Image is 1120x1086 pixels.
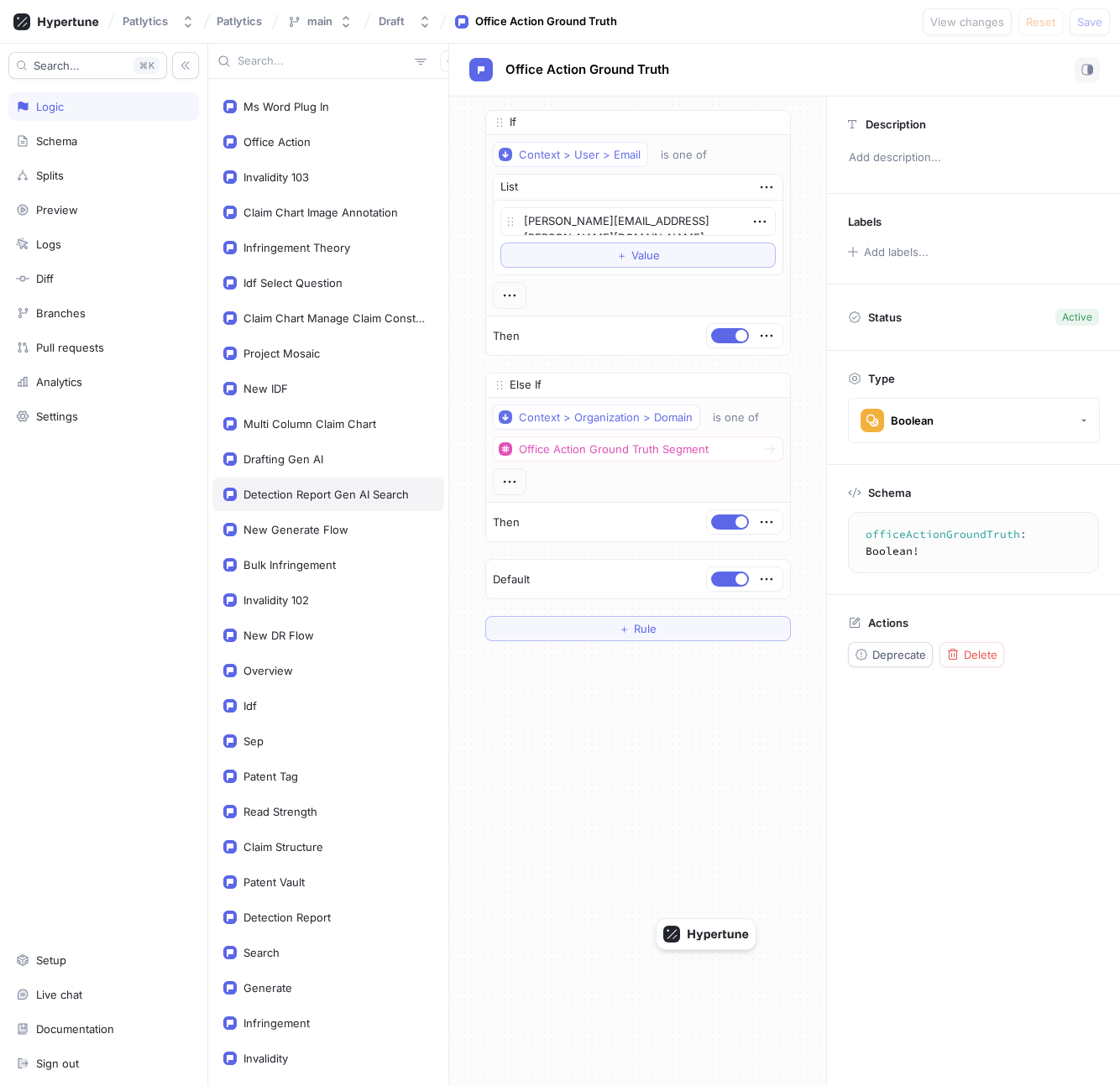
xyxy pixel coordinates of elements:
[1026,17,1055,27] span: Reset
[653,142,731,167] button: is one of
[1062,310,1092,325] div: Active
[868,616,908,629] p: Actions
[36,988,82,1001] div: Live chat
[493,436,783,462] button: Office Action Ground Truth Segment
[243,1016,310,1030] div: Infringement
[243,382,288,395] div: New IDF
[243,699,257,713] div: Idf
[243,840,323,854] div: Claim Structure
[243,417,376,431] div: Multi Column Claim Chart
[634,624,657,634] span: Rule
[243,488,409,501] div: Detection Report Gen AI Search
[34,60,80,70] span: Search...
[133,57,160,74] div: K
[238,53,408,70] input: Search...
[493,142,648,167] button: Context > User > Email
[500,207,776,236] textarea: [PERSON_NAME][EMAIL_ADDRESS][PERSON_NAME][DOMAIN_NAME]
[243,311,427,325] div: Claim Chart Manage Claim Construction
[848,215,882,228] p: Labels
[243,100,329,113] div: Ms Word Plug In
[619,624,630,634] span: ＋
[243,981,292,995] div: Generate
[631,250,660,260] span: Value
[243,911,331,924] div: Detection Report
[36,238,61,251] div: Logs
[475,13,617,30] div: Office Action Ground Truth
[36,1022,114,1036] div: Documentation
[713,410,759,425] div: is one of
[243,347,320,360] div: Project Mosaic
[36,375,82,389] div: Analytics
[856,520,1091,566] textarea: officeActionGroundTruth: Boolean!
[243,452,323,466] div: Drafting Gen AI
[36,953,66,967] div: Setup
[243,206,398,219] div: Claim Chart Image Annotation
[123,14,168,29] div: Patlytics
[243,170,309,184] div: Invalidity 103
[36,134,77,148] div: Schema
[848,642,933,667] button: Deprecate
[1070,8,1110,35] button: Save
[930,17,1004,27] span: View changes
[243,770,298,783] div: Patent Tag
[493,572,530,588] p: Default
[8,1015,199,1043] a: Documentation
[1018,8,1063,35] button: Reset
[243,523,348,536] div: New Generate Flow
[36,1057,79,1070] div: Sign out
[841,144,1106,172] p: Add description...
[243,875,305,889] div: Patent Vault
[866,117,926,131] p: Description
[243,805,317,818] div: Read Strength
[36,410,78,423] div: Settings
[36,100,64,113] div: Logic
[868,486,911,499] p: Schema
[243,629,314,642] div: New DR Flow
[872,650,926,660] span: Deprecate
[243,1052,288,1065] div: Invalidity
[8,52,167,79] button: Search...K
[964,650,997,660] span: Delete
[661,148,707,162] div: is one of
[36,341,104,354] div: Pull requests
[243,946,280,959] div: Search
[36,169,64,182] div: Splits
[848,398,1100,443] button: Boolean
[493,405,700,430] button: Context > Organization > Domain
[243,135,311,149] div: Office Action
[923,8,1012,35] button: View changes
[510,114,516,131] p: If
[493,514,520,531] p: Then
[372,8,438,35] button: Draft
[243,734,264,748] div: Sep
[705,405,783,430] button: is one of
[243,558,336,572] div: Bulk Infringement
[243,241,350,254] div: Infringement Theory
[36,203,78,217] div: Preview
[864,247,929,258] div: Add labels...
[36,272,54,285] div: Diff
[616,250,627,260] span: ＋
[116,8,201,35] button: Patlytics
[379,14,405,29] div: Draft
[939,642,1004,667] button: Delete
[868,305,902,329] p: Status
[243,664,293,677] div: Overview
[519,442,709,457] div: Office Action Ground Truth Segment
[307,14,332,29] div: main
[868,372,895,385] p: Type
[493,328,520,345] p: Then
[842,241,933,263] button: Add labels...
[485,616,791,641] button: ＋Rule
[1077,17,1102,27] span: Save
[505,63,669,76] span: Office Action Ground Truth
[500,243,776,268] button: ＋Value
[510,377,542,394] p: Else If
[500,179,518,196] div: List
[519,410,693,425] div: Context > Organization > Domain
[243,276,343,290] div: Idf Select Question
[217,15,262,27] span: Patlytics
[243,593,309,607] div: Invalidity 102
[519,148,641,162] div: Context > User > Email
[280,8,359,35] button: main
